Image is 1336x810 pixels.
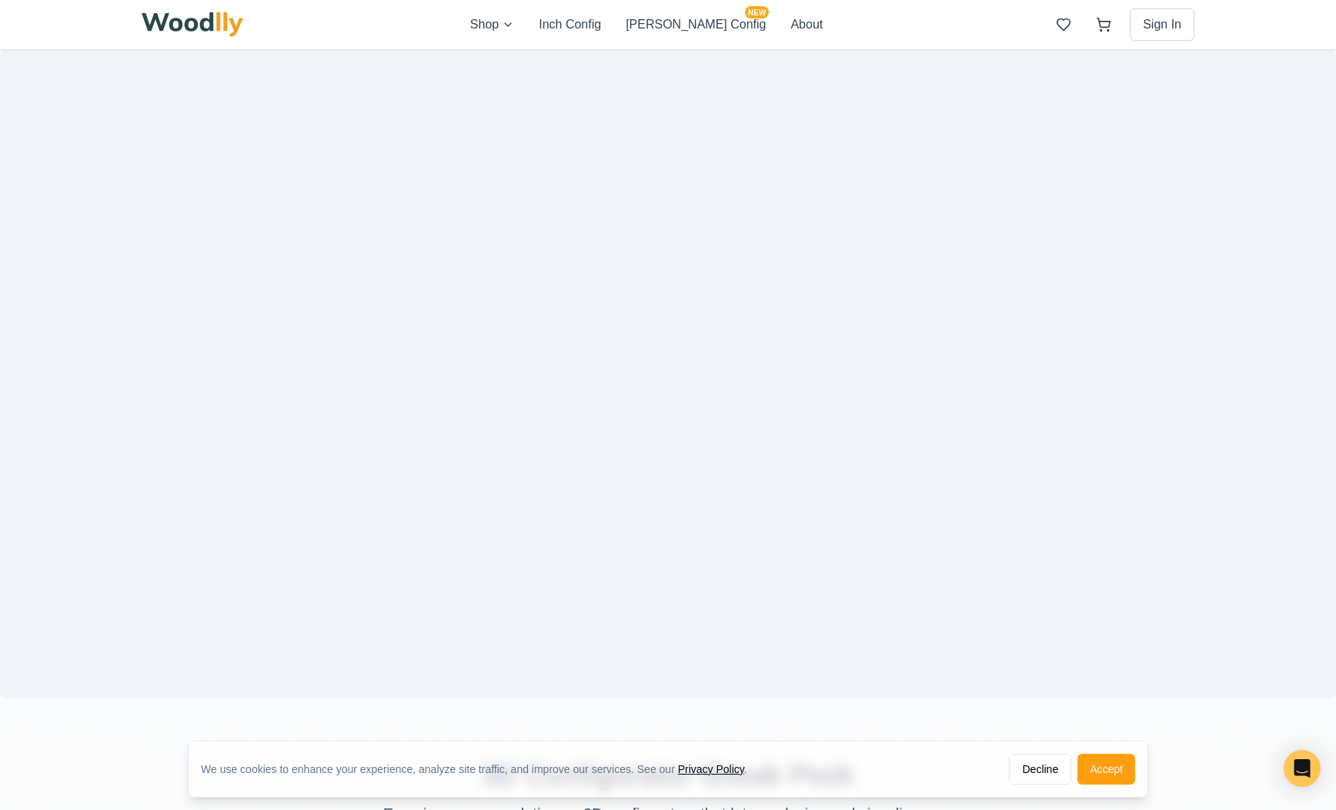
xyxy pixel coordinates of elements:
div: We use cookies to enhance your experience, analyze site traffic, and improve our services. See our . [201,761,760,777]
span: NEW [745,6,769,18]
a: Privacy Policy [678,763,744,775]
button: Accept [1077,754,1135,785]
button: Sign In [1130,8,1194,41]
button: About [790,15,823,34]
button: Shop [470,15,514,34]
button: [PERSON_NAME] ConfigNEW [626,15,766,34]
button: Decline [1009,754,1071,785]
button: Inch Config [539,15,601,34]
div: Open Intercom Messenger [1284,750,1321,787]
img: Woodlly [142,12,243,37]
